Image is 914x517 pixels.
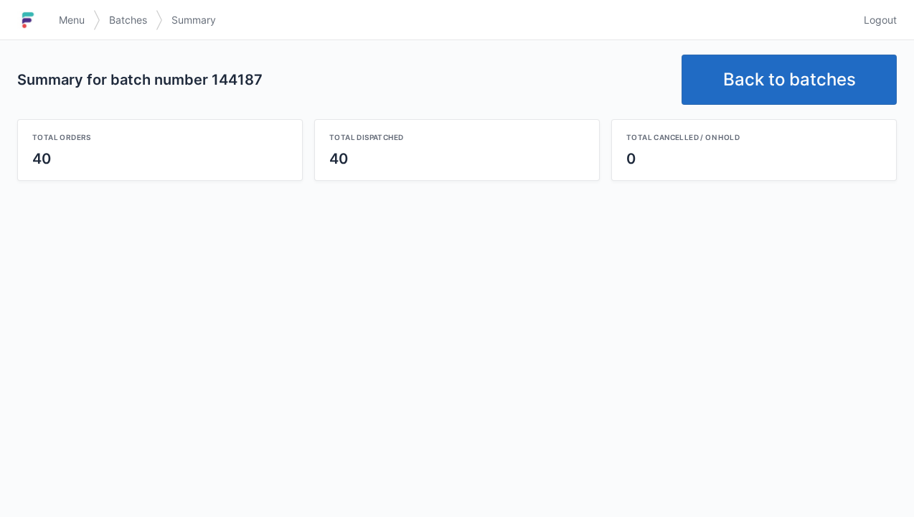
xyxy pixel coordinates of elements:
img: svg> [93,3,100,37]
a: Batches [100,7,156,33]
a: Logout [855,7,897,33]
a: Menu [50,7,93,33]
div: Total cancelled / on hold [626,131,882,143]
a: Back to batches [682,55,897,105]
h2: Summary for batch number 144187 [17,70,670,90]
div: Total dispatched [329,131,585,143]
span: Logout [864,13,897,27]
div: 40 [329,149,585,169]
div: 40 [32,149,288,169]
img: svg> [156,3,163,37]
span: Summary [171,13,216,27]
span: Menu [59,13,85,27]
div: 0 [626,149,882,169]
a: Summary [163,7,225,33]
span: Batches [109,13,147,27]
div: Total orders [32,131,288,143]
img: logo-small.jpg [17,9,39,32]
